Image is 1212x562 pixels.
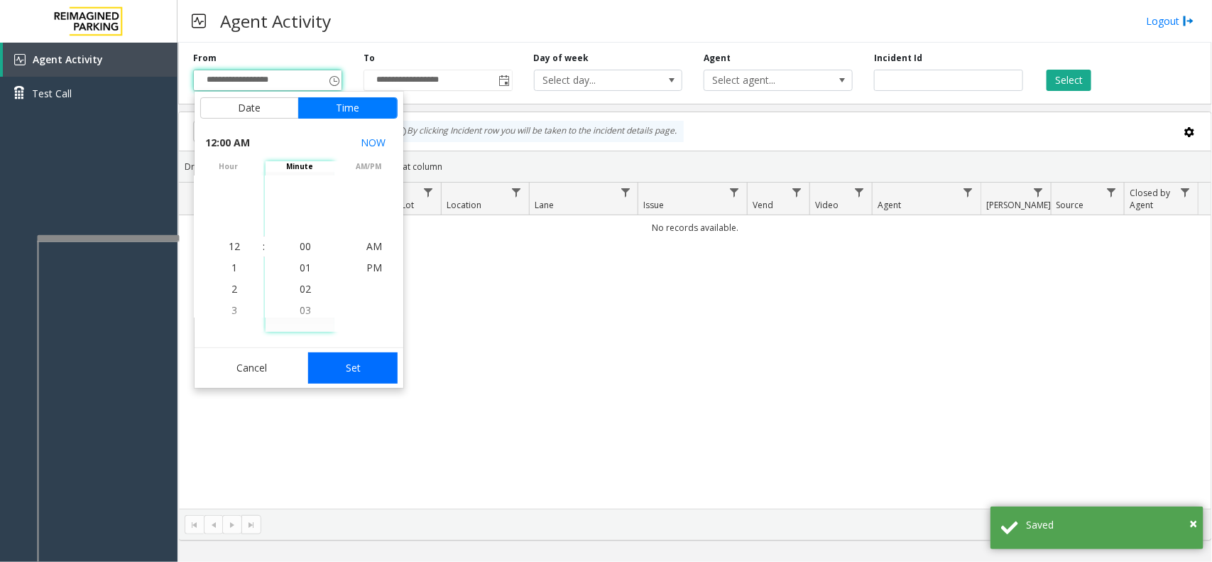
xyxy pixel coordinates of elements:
span: Issue [644,199,665,211]
a: Issue Filter Menu [725,183,744,202]
td: No records available. [179,215,1211,240]
span: 00 [300,239,312,253]
label: To [364,52,375,65]
img: 'icon' [14,54,26,65]
a: Agent Activity [3,43,178,77]
button: Select now [356,130,392,156]
span: 02 [300,282,312,296]
label: Day of week [534,52,589,65]
button: Close [1189,513,1197,534]
label: Agent [704,52,731,65]
div: By clicking Incident row you will be taken to the incident details page. [388,121,684,142]
button: Select [1047,70,1091,91]
span: 1 [232,261,238,274]
img: pageIcon [192,4,206,38]
button: Set [308,352,398,384]
div: Data table [179,183,1211,509]
button: Date tab [200,97,299,119]
a: Agent Filter Menu [959,183,978,202]
span: PM [367,261,383,274]
span: AM [367,239,383,253]
img: logout [1183,13,1194,28]
span: 01 [300,261,312,274]
span: Test Call [32,86,72,101]
span: Agent Activity [33,53,103,66]
span: Lot [401,199,414,211]
span: 2 [232,282,238,296]
span: Toggle popup [326,70,342,90]
span: hour [195,161,263,172]
a: Video Filter Menu [850,183,869,202]
span: 12 [229,239,241,253]
span: Location [447,199,481,211]
span: 3 [232,303,238,317]
a: Lane Filter Menu [616,183,635,202]
span: 12:00 AM [206,133,251,153]
button: Time tab [298,97,398,119]
span: Select day... [535,70,653,90]
a: Parker Filter Menu [1029,183,1048,202]
label: Incident Id [874,52,922,65]
span: minute [266,161,334,172]
a: Closed by Agent Filter Menu [1176,183,1195,202]
span: Video [815,199,839,211]
a: Logout [1146,13,1194,28]
span: Select agent... [704,70,822,90]
div: Drag a column header and drop it here to group by that column [179,154,1211,179]
span: Closed by Agent [1130,187,1170,211]
span: [PERSON_NAME] [986,199,1051,211]
span: AM/PM [334,161,403,172]
span: Vend [753,199,773,211]
span: Lane [535,199,554,211]
a: Lot Filter Menu [419,183,438,202]
span: Agent [878,199,901,211]
label: From [193,52,217,65]
a: Source Filter Menu [1102,183,1121,202]
h3: Agent Activity [213,4,338,38]
span: × [1189,514,1197,533]
button: Cancel [200,352,305,384]
a: Location Filter Menu [507,183,526,202]
span: 03 [300,303,312,317]
kendo-pager-info: 0 - 0 of 0 items [270,519,1197,531]
div: : [263,239,266,254]
div: Saved [1026,517,1193,532]
span: Toggle popup [496,70,512,90]
span: Source [1057,199,1084,211]
a: Vend Filter Menu [787,183,807,202]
